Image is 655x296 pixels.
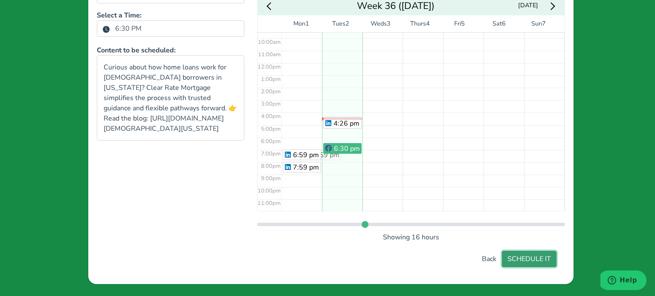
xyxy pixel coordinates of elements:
span: 6:30 pm [334,144,360,153]
span: Tues [332,19,345,29]
span: 10:00pm [258,187,281,195]
span: Weds [371,19,387,29]
span: 5:00pm [261,125,281,133]
label: 6:30 PM [110,21,147,36]
button: Back [476,251,502,267]
span: 7:59 pm [293,163,319,172]
span: 4:26 pm [333,119,359,128]
span: 11:00am [258,51,281,58]
span: Fri [454,19,461,29]
svg: clock fill [103,26,110,33]
span: 7 [542,19,546,29]
b: Select a Time: [97,11,142,20]
span: Sat [493,19,502,29]
span: [DATE] [516,0,541,11]
span: 5 [461,19,465,29]
span: 3 [387,19,391,29]
span: 2 [345,19,349,29]
span: Mon [293,19,305,29]
span: 8:00pm [261,162,281,170]
span: Sun [531,19,542,29]
iframe: Opens a widget where you can find more information [600,270,646,292]
button: SCHEDULE IT [502,251,556,267]
span: 6:00pm [261,138,281,145]
p: Content to be scheduled: [97,45,244,55]
span: 6 [502,19,506,29]
span: 4 [426,19,430,29]
span: 12:00pm [258,63,281,71]
button: clock fill [102,23,110,34]
span: Thurs [410,19,426,29]
p: Curious about how home loans work for [DEMOGRAPHIC_DATA] borrowers in [US_STATE]? Clear Rate Mort... [104,62,238,134]
span: 7:00pm [261,150,281,158]
span: 6:59 pm [293,150,319,160]
span: 4:00pm [261,112,281,120]
p: Showing 16 hours [257,232,565,242]
span: 10:00am [258,38,281,46]
span: 9:00pm [261,175,281,182]
span: 1:00pm [261,75,281,83]
span: 2:00pm [261,88,281,95]
span: 1 [305,19,309,29]
span: 11:00pm [258,199,281,207]
span: 3:00pm [261,100,281,108]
